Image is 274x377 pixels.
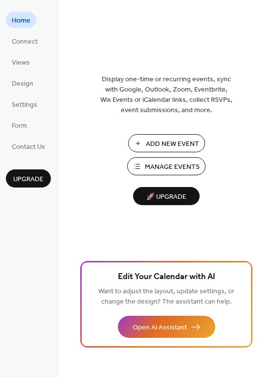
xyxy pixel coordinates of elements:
[12,79,33,89] span: Design
[6,138,51,154] a: Contact Us
[100,74,232,116] span: Display one-time or recurring events, sync with Google, Outlook, Zoom, Eventbrite, Wix Events or ...
[6,75,39,91] a: Design
[133,187,200,205] button: 🚀 Upgrade
[6,33,44,49] a: Connect
[12,16,30,26] span: Home
[12,37,38,47] span: Connect
[118,316,215,338] button: Open AI Assistant
[98,285,234,308] span: Want to adjust the layout, update settings, or change the design? The assistant can help.
[12,142,45,152] span: Contact Us
[6,54,36,70] a: Views
[13,174,44,185] span: Upgrade
[12,121,27,131] span: Form
[133,323,187,333] span: Open AI Assistant
[146,139,199,149] span: Add New Event
[127,157,205,175] button: Manage Events
[6,96,43,112] a: Settings
[118,270,215,284] span: Edit Your Calendar with AI
[6,169,51,188] button: Upgrade
[128,134,205,152] button: Add New Event
[6,12,36,28] a: Home
[12,58,30,68] span: Views
[139,190,194,204] span: 🚀 Upgrade
[6,117,33,133] a: Form
[12,100,37,110] span: Settings
[145,162,200,172] span: Manage Events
